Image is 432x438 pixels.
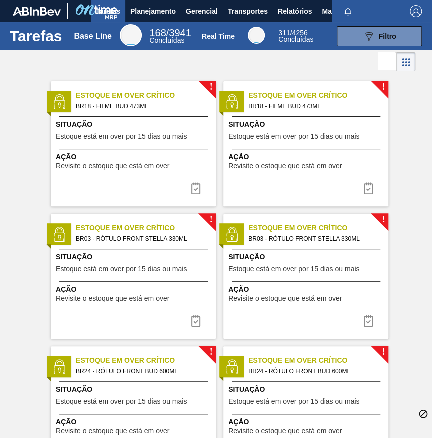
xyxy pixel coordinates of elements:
span: Revisite o estoque que está em over [56,295,169,302]
span: Estoque está em over por 15 dias ou mais [56,398,187,405]
span: Estoque está em over por 15 dias ou mais [228,133,359,140]
img: icon-task complete [190,315,202,327]
span: Estoque em Over Crítico [76,90,216,101]
span: Ação [56,152,213,162]
span: Revisite o estoque que está em over [228,427,342,435]
span: BR24 - RÓTULO FRONT BUD 600ML [76,366,208,377]
span: Estoque está em over por 15 dias ou mais [56,265,187,273]
span: Estoque em Over Crítico [76,223,216,233]
span: Estoque está em over por 15 dias ou mais [56,133,187,140]
span: BR03 - RÓTULO FRONT STELLA 330ML [248,233,380,244]
img: TNhmsLtSVTkK8tSr43FrP2fwEKptu5GPRR3wAAAABJRU5ErkJggg== [13,7,61,16]
span: Concluídas [278,35,313,43]
span: Revisite o estoque que está em over [56,162,169,170]
span: Situação [56,252,213,262]
span: Revisite o estoque que está em over [228,295,342,302]
span: 311 [278,29,290,37]
span: Planejamento [130,5,176,17]
img: icon-task complete [362,182,374,194]
img: icon-task complete [190,182,202,194]
button: Filtro [337,26,422,46]
img: status [52,227,67,242]
span: BR18 - FILME BUD 473ML [248,101,380,112]
span: Ação [56,417,213,427]
span: Situação [56,384,213,395]
span: Estoque em Over Crítico [248,223,388,233]
img: icon-task complete [362,315,374,327]
img: status [224,359,239,374]
span: / 4256 [278,29,307,37]
span: Estoque está em over por 15 dias ou mais [228,398,359,405]
div: Base Line [120,24,142,46]
span: ! [209,83,212,91]
span: ! [382,348,385,356]
button: icon-task complete [184,311,208,331]
span: Tarefas [96,5,120,17]
span: Concluídas [149,36,184,44]
span: Ação [228,152,386,162]
span: ! [382,83,385,91]
span: Revisite o estoque que está em over [56,427,169,435]
span: Gerencial [186,5,218,17]
span: Ação [56,284,213,295]
button: icon-task complete [356,178,380,198]
span: / 3941 [149,27,191,38]
span: Ação [228,284,386,295]
img: status [224,94,239,109]
img: userActions [378,5,390,17]
span: ! [209,216,212,223]
span: Situação [228,384,386,395]
img: status [52,359,67,374]
span: Situação [228,252,386,262]
span: BR24 - RÓTULO FRONT BUD 600ML [248,366,380,377]
span: BR03 - RÓTULO FRONT STELLA 330ML [76,233,208,244]
span: Relatórios [278,5,312,17]
div: Completar tarefa: 30294729 [184,311,208,331]
span: Situação [228,119,386,130]
span: Revisite o estoque que está em over [228,162,342,170]
span: Estoque em Over Crítico [248,355,388,366]
span: ! [382,216,385,223]
span: Transportes [228,5,268,17]
div: Completar tarefa: 30294729 [356,311,380,331]
span: ! [209,348,212,356]
div: Completar tarefa: 30294728 [184,178,208,198]
span: BR18 - FILME BUD 473ML [76,101,208,112]
h1: Tarefas [10,30,62,42]
span: Master Data [322,5,361,17]
span: Estoque em Over Crítico [248,90,388,101]
div: Real Time [248,27,265,44]
div: Visão em Cards [396,52,415,71]
div: Real Time [278,30,313,43]
span: Situação [56,119,213,130]
div: Completar tarefa: 30294728 [356,178,380,198]
img: status [52,94,67,109]
span: 168 [149,27,166,38]
button: Notificações [332,4,364,18]
img: status [224,227,239,242]
button: icon-task complete [356,311,380,331]
div: Base Line [74,32,112,41]
span: Estoque está em over por 15 dias ou mais [228,265,359,273]
span: Ação [228,417,386,427]
div: Base Line [149,29,191,44]
span: Estoque em Over Crítico [76,355,216,366]
img: Logout [410,5,422,17]
div: Visão em Lista [378,52,396,71]
span: Filtro [379,32,396,40]
button: icon-task complete [184,178,208,198]
div: Real Time [202,32,235,40]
